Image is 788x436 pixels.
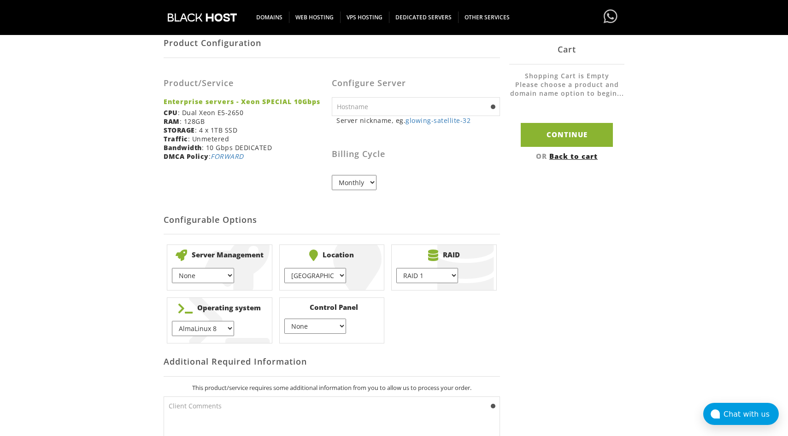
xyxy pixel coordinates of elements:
select: } } } } } } } } } } } } } } } } } } } } } [172,321,234,336]
span: VPS HOSTING [340,12,389,23]
span: WEB HOSTING [289,12,341,23]
a: glowing-satellite-32 [406,116,470,125]
li: Shopping Cart is Empty Please choose a product and domain name option to begin... [509,71,624,107]
b: Operating system [172,302,267,314]
div: : Dual Xeon E5-2650 : 128GB : 4 x 1TB SSD : Unmetered : 10 Gbps DEDICATED : [164,65,332,168]
button: Chat with us [703,403,779,425]
div: Chat with us [723,410,779,419]
h3: Product/Service [164,79,325,88]
span: DOMAINS [250,12,289,23]
b: CPU [164,108,178,117]
p: This product/service requires some additional information from you to allow us to process your or... [164,384,500,392]
b: Control Panel [284,302,380,312]
div: Product Configuration [164,28,500,58]
input: Continue [521,123,613,146]
b: STORAGE [164,126,195,134]
span: OTHER SERVICES [458,12,516,23]
b: RAM [164,117,180,126]
select: } } } } [284,319,346,334]
span: DEDICATED SERVERS [389,12,459,23]
b: Traffic [164,134,188,143]
h2: Configurable Options [164,206,500,234]
input: Hostname [332,97,500,116]
a: FORWARD [211,152,244,161]
b: DMCA Policy [164,152,209,161]
b: RAID [396,250,492,261]
select: } } } [396,268,458,283]
small: Server nickname, eg. [336,116,500,125]
div: OR [509,151,624,160]
h3: Configure Server [332,79,500,88]
div: Additional Required Information [164,347,500,377]
a: Back to cart [549,151,598,160]
b: Bandwidth [164,143,202,152]
i: All abuse reports are forwarded [211,152,244,161]
select: } } } [172,268,234,283]
strong: Enterprise servers - Xeon SPECIAL 10Gbps [164,97,325,106]
h3: Billing Cycle [332,150,500,159]
b: Server Management [172,250,267,261]
b: Location [284,250,380,261]
select: } } } } } [284,268,346,283]
div: Cart [509,35,624,64]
